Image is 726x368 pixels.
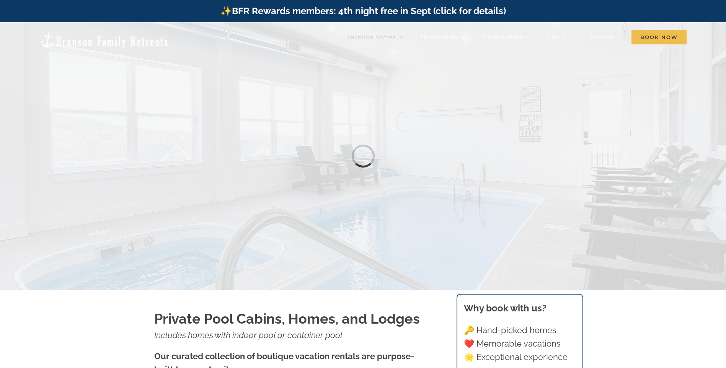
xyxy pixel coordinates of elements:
[631,29,687,45] a: Book Now
[483,29,530,45] a: Deals & More
[464,301,576,315] h3: Why book with us?
[590,34,614,40] span: Contact
[154,311,420,327] strong: Private Pool Cabins, Homes, and Lodges
[464,324,576,364] p: 🔑 Hand-picked homes ❤️ Memorable vacations 🌟 Exceptional experience
[420,34,458,40] span: Things to do
[220,5,506,16] a: ✨BFR Rewards members: 4th night free in Sept (click for details)
[590,29,614,45] a: Contact
[347,34,396,40] span: Vacation homes
[483,34,523,40] span: Deals & More
[547,34,566,40] span: About
[631,30,687,44] span: Book Now
[347,29,687,45] nav: Main Menu
[420,29,466,45] a: Things to do
[347,29,403,45] a: Vacation homes
[39,31,169,49] img: Branson Family Retreats Logo
[547,29,573,45] a: About
[154,330,343,340] em: Includes homes with indoor pool or container pool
